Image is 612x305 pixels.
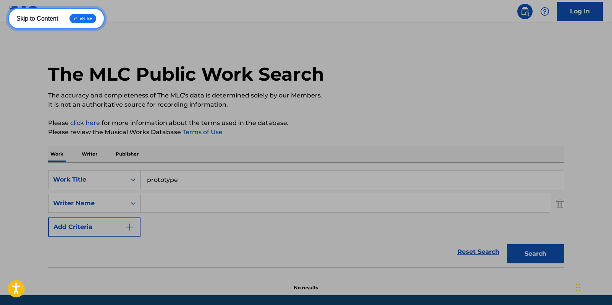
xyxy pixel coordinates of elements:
[48,118,564,128] p: Please for more information about the terms used in the database.
[557,2,603,21] a: Log In
[48,63,324,86] h1: The MLC Public Work Search
[576,276,581,299] div: Drag
[294,275,318,291] p: No results
[520,7,530,16] img: search
[79,146,100,162] p: Writer
[556,194,564,213] img: Delete Criterion
[181,128,223,136] a: Terms of Use
[48,217,140,237] button: Add Criteria
[9,6,39,17] img: MLC Logo
[540,7,549,16] img: help
[507,244,564,263] button: Search
[48,170,564,267] form: Search Form
[537,4,552,19] div: Help
[53,175,122,184] div: Work Title
[113,146,141,162] p: Publisher
[48,128,564,137] p: Please review the Musical Works Database
[70,119,100,127] a: click here
[48,146,66,162] p: Work
[574,268,612,305] iframe: Chat Widget
[48,100,564,109] p: It is not an authoritative source for recording information.
[125,222,134,232] img: 9d2ae6d4665cec9f34b9.svg
[454,243,503,260] a: Reset Search
[48,91,564,100] p: The accuracy and completeness of The MLC's data is determined solely by our Members.
[517,4,533,19] a: Public Search
[53,199,122,208] div: Writer Name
